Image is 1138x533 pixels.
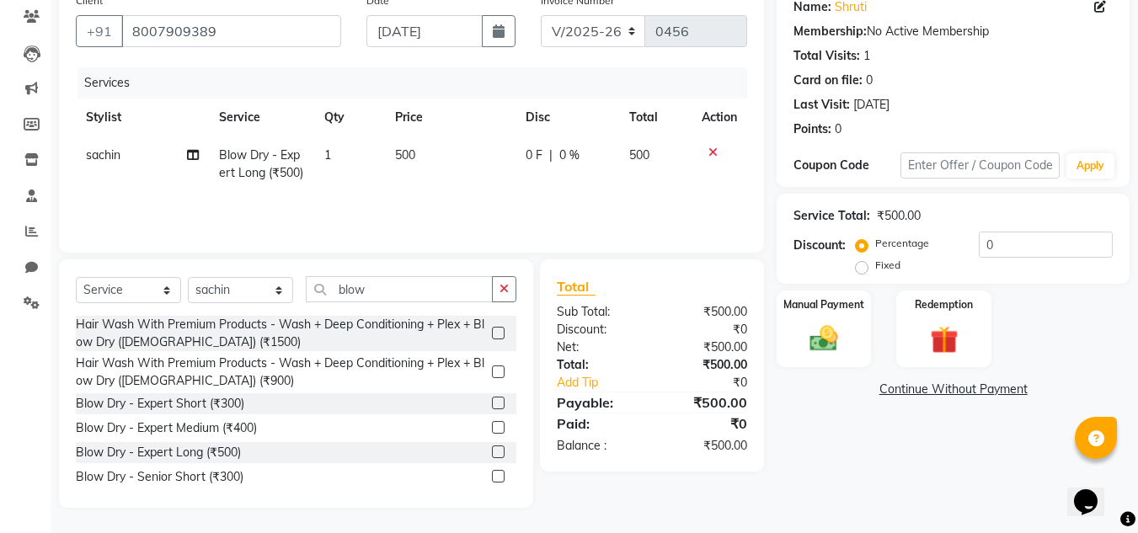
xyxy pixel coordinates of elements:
span: | [549,147,553,164]
span: Total [557,278,596,296]
button: Apply [1066,153,1114,179]
div: Total Visits: [793,47,860,65]
div: 1 [863,47,870,65]
div: 0 [835,120,841,138]
button: +91 [76,15,123,47]
span: 500 [395,147,415,163]
th: Disc [516,99,619,136]
span: Blow Dry - Expert Long (₹500) [219,147,303,180]
div: Services [77,67,760,99]
div: Total: [544,356,652,374]
div: Discount: [544,321,652,338]
th: Service [209,99,315,136]
label: Redemption [915,297,973,312]
div: Sub Total: [544,303,652,321]
span: sachin [86,147,120,163]
div: Blow Dry - Senior Short (₹300) [76,468,243,486]
div: No Active Membership [793,23,1113,40]
input: Search or Scan [306,276,493,302]
div: ₹500.00 [652,437,760,455]
img: _cash.svg [801,322,847,354]
div: Card on file: [793,72,863,89]
div: Points: [793,120,831,138]
a: Continue Without Payment [780,381,1126,398]
th: Action [692,99,747,136]
div: Hair Wash With Premium Products - Wash + Deep Conditioning + Plex + Blow Dry ([DEMOGRAPHIC_DATA])... [76,316,485,351]
div: Balance : [544,437,652,455]
div: ₹500.00 [652,356,760,374]
div: ₹0 [652,321,760,338]
img: _gift.svg [922,322,967,357]
label: Percentage [875,236,929,251]
div: ₹500.00 [652,392,760,413]
div: Service Total: [793,207,870,225]
div: Payable: [544,392,652,413]
div: ₹500.00 [652,338,760,356]
div: [DATE] [853,96,890,114]
div: Blow Dry - Expert Medium (₹400) [76,419,257,437]
div: Blow Dry - Expert Long (₹500) [76,444,241,461]
div: Hair Wash With Premium Products - Wash + Deep Conditioning + Plex + Blow Dry ([DEMOGRAPHIC_DATA])... [76,354,485,390]
div: Coupon Code [793,157,900,174]
input: Enter Offer / Coupon Code [900,152,1060,179]
span: 500 [629,147,649,163]
th: Stylist [76,99,209,136]
div: ₹0 [652,413,760,434]
input: Search by Name/Mobile/Email/Code [121,15,341,47]
div: Blow Dry - Expert Short (₹300) [76,395,244,413]
div: Membership: [793,23,867,40]
label: Manual Payment [783,297,864,312]
label: Fixed [875,258,900,273]
span: 0 F [526,147,542,164]
iframe: chat widget [1067,466,1121,516]
div: ₹500.00 [652,303,760,321]
th: Qty [314,99,385,136]
div: Last Visit: [793,96,850,114]
th: Total [619,99,692,136]
div: Net: [544,338,652,356]
th: Price [385,99,516,136]
span: 0 % [559,147,580,164]
div: 0 [866,72,873,89]
div: Paid: [544,413,652,434]
div: ₹0 [671,374,761,392]
div: Discount: [793,237,846,254]
div: ₹500.00 [877,207,921,225]
a: Add Tip [544,374,670,392]
span: 1 [324,147,331,163]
